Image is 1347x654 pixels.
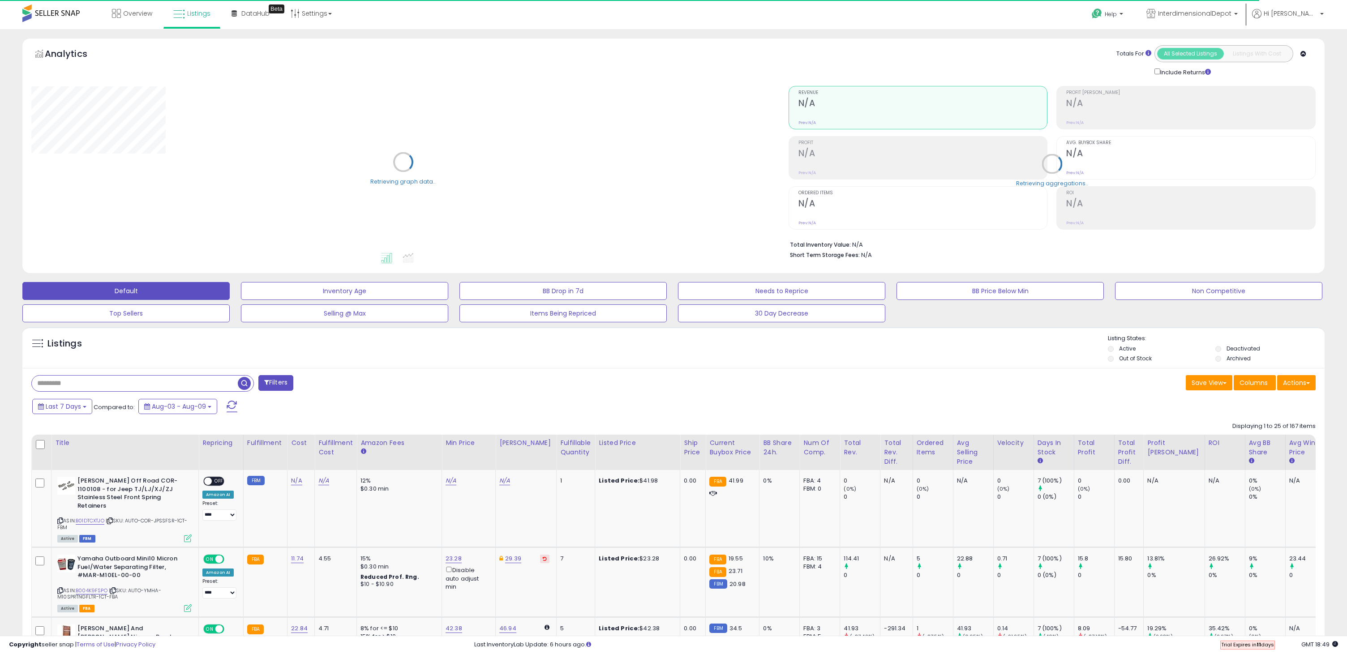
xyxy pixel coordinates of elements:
[1084,633,1107,640] small: (-87.13%)
[1209,555,1245,563] div: 26.92%
[1221,641,1274,648] span: Trial Expires in days
[884,477,905,485] div: N/A
[94,403,135,411] span: Compared to:
[474,641,1338,649] div: Last InventoryLab Update: 6 hours ago.
[1038,624,1074,633] div: 7 (100%)
[1016,179,1088,187] div: Retrieving aggregations..
[1091,8,1102,19] i: Get Help
[599,438,676,448] div: Listed Price
[22,282,230,300] button: Default
[360,555,435,563] div: 15%
[997,477,1034,485] div: 0
[1147,477,1197,485] div: N/A
[1289,457,1295,465] small: Avg Win Price.
[1078,493,1114,501] div: 0
[1289,624,1319,633] div: N/A
[1078,438,1111,457] div: Total Profit
[917,555,953,563] div: 5
[844,477,880,485] div: 0
[9,641,155,649] div: seller snap | |
[241,304,448,322] button: Selling @ Max
[1289,571,1326,579] div: 0
[360,448,366,456] small: Amazon Fees.
[997,485,1010,492] small: (0%)
[45,47,105,62] h5: Analytics
[1252,9,1324,29] a: Hi [PERSON_NAME]
[560,438,591,457] div: Fulfillable Quantity
[957,571,993,579] div: 0
[844,555,880,563] div: 114.41
[997,555,1034,563] div: 0.71
[22,304,230,322] button: Top Sellers
[446,565,489,591] div: Disable auto adjust min
[499,624,516,633] a: 46.94
[599,554,639,563] b: Listed Price:
[1186,375,1232,390] button: Save View
[79,535,95,543] span: FBM
[917,493,953,501] div: 0
[729,567,742,575] span: 23.71
[123,9,152,18] span: Overview
[1147,438,1201,457] div: Profit [PERSON_NAME]
[360,633,435,641] div: 15% for > $10
[1223,48,1290,60] button: Listings With Cost
[844,624,880,633] div: 41.93
[459,304,667,322] button: Items Being Repriced
[917,485,929,492] small: (0%)
[1118,624,1137,633] div: -54.77
[678,304,885,322] button: 30 Day Decrease
[1118,438,1140,466] div: Total Profit Diff.
[57,555,75,573] img: 41hitF6jwdL._SL40_.jpg
[1038,477,1074,485] div: 7 (100%)
[599,624,673,633] div: $42.38
[1085,1,1132,29] a: Help
[241,282,448,300] button: Inventory Age
[247,476,265,485] small: FBM
[1119,355,1152,362] label: Out of Stock
[291,554,304,563] a: 11.74
[1158,9,1231,18] span: InterdimensionalDepot
[1249,624,1285,633] div: 0%
[1249,438,1282,457] div: Avg BB Share
[803,624,833,633] div: FBA: 3
[1214,633,1233,640] small: (2.97%)
[1240,378,1268,387] span: Columns
[917,571,953,579] div: 0
[446,554,462,563] a: 23.28
[957,477,987,485] div: N/A
[57,477,192,541] div: ASIN:
[1078,624,1114,633] div: 8.09
[1209,624,1245,633] div: 35.42%
[505,554,521,563] a: 29.39
[247,555,264,564] small: FBA
[1209,477,1238,485] div: N/A
[57,517,188,530] span: | SKU: AUTO-COR-JPSSFSR-1CT-FBM
[560,624,588,633] div: 5
[709,624,727,633] small: FBM
[499,476,510,485] a: N/A
[599,555,673,563] div: $23.28
[1147,571,1204,579] div: 0%
[1115,282,1322,300] button: Non Competitive
[360,581,435,588] div: $10 - $10.90
[269,4,284,13] div: Tooltip anchor
[76,517,104,525] a: B01DTCXTJO
[1038,571,1074,579] div: 0 (0%)
[1209,438,1241,448] div: ROI
[957,555,993,563] div: 22.88
[917,624,953,633] div: 1
[917,438,949,457] div: Ordered Items
[1232,422,1316,431] div: Displaying 1 to 25 of 167 items
[803,563,833,571] div: FBM: 4
[1078,485,1090,492] small: (0%)
[763,555,793,563] div: 10%
[844,571,880,579] div: 0
[57,605,78,612] span: All listings currently available for purchase on Amazon
[9,640,42,649] strong: Copyright
[1249,493,1285,501] div: 0%
[360,485,435,493] div: $0.30 min
[963,633,983,640] small: (0.65%)
[57,587,161,600] span: | SKU: AUTO-YMHA-M10SPRTNGFLTR-1CT-FBA
[46,402,81,411] span: Last 7 Days
[1249,485,1261,492] small: (0%)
